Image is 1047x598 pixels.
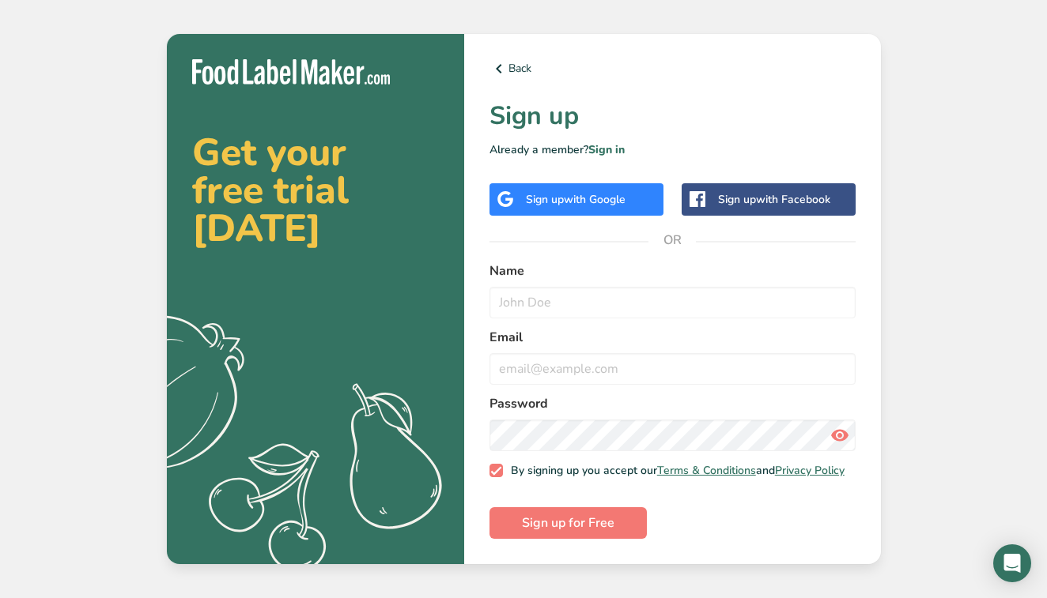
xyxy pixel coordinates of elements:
span: By signing up you accept our and [503,464,845,478]
label: Email [489,328,856,347]
div: Sign up [526,191,626,208]
img: Food Label Maker [192,59,390,85]
h2: Get your free trial [DATE] [192,134,439,247]
div: Open Intercom Messenger [993,544,1031,582]
a: Privacy Policy [775,463,845,478]
span: Sign up for Free [522,513,614,532]
label: Name [489,261,856,280]
input: email@example.com [489,353,856,385]
button: Sign up for Free [489,507,647,539]
div: Sign up [718,191,830,208]
label: Password [489,394,856,413]
p: Already a member? [489,141,856,158]
h1: Sign up [489,97,856,135]
span: with Facebook [756,192,830,207]
input: John Doe [489,287,856,318]
a: Sign in [588,142,625,157]
span: with Google [564,192,626,207]
span: OR [648,216,696,264]
a: Back [489,59,856,78]
a: Terms & Conditions [657,463,756,478]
